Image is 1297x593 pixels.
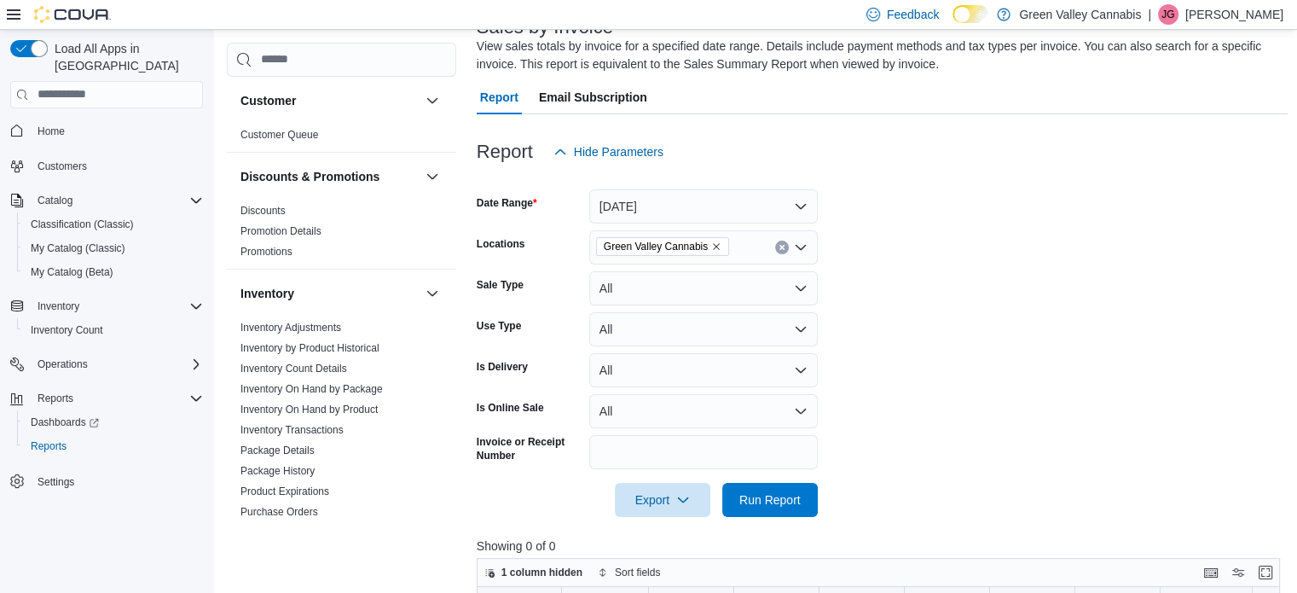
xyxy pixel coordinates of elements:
button: Reports [3,387,210,410]
span: Discounts [240,204,286,218]
span: Home [38,125,65,138]
h3: Inventory [240,285,294,302]
a: Inventory Adjustments [240,322,341,334]
a: My Catalog (Beta) [24,262,120,282]
p: Green Valley Cannabis [1019,4,1141,25]
a: Classification (Classic) [24,214,141,235]
span: Feedback [887,6,939,23]
span: Inventory by Product Historical [240,341,379,355]
button: Keyboard shortcuts [1201,562,1221,583]
button: Hide Parameters [547,135,670,169]
a: Product Expirations [240,485,329,497]
p: Showing 0 of 0 [477,538,1288,555]
a: Customer Queue [240,129,318,141]
a: Inventory Transactions [240,424,344,436]
button: Inventory [31,296,86,317]
button: Run Report [722,483,818,517]
button: Catalog [3,189,210,212]
span: Run Report [739,491,801,509]
span: Load All Apps in [GEOGRAPHIC_DATA] [48,40,203,74]
button: Settings [3,468,210,493]
a: Promotions [240,246,292,258]
button: Discounts & Promotions [422,166,443,187]
button: Customers [3,154,210,178]
button: Sort fields [591,562,667,583]
span: My Catalog (Beta) [24,262,203,282]
button: Reports [17,434,210,458]
span: Inventory On Hand by Package [240,382,383,396]
span: Promotion Details [240,224,321,238]
img: Cova [34,6,111,23]
button: Clear input [775,241,789,254]
a: Package History [240,465,315,477]
label: Invoice or Receipt Number [477,435,582,462]
span: Classification (Classic) [24,214,203,235]
a: Promotion Details [240,225,321,237]
button: Export [615,483,710,517]
div: Customer [227,125,456,152]
button: Remove Green Valley Cannabis from selection in this group [711,241,721,252]
span: Purchase Orders [240,505,318,519]
span: Inventory Count [31,323,103,337]
a: Inventory On Hand by Product [240,404,378,416]
button: Open list of options [794,241,808,254]
a: Inventory by Product Historical [240,342,379,354]
button: Inventory Count [17,318,210,342]
button: Inventory [3,294,210,318]
h3: Report [477,142,533,162]
button: My Catalog (Classic) [17,236,210,260]
span: Product Expirations [240,485,329,498]
span: Inventory [31,296,203,317]
button: Operations [31,354,95,375]
a: Inventory Count Details [240,363,347,375]
a: Purchase Orders [240,506,318,518]
button: All [589,394,818,428]
label: Locations [477,237,525,251]
span: My Catalog (Beta) [31,265,113,279]
button: Home [3,119,210,143]
a: Package Details [240,445,315,456]
a: Dashboards [17,410,210,434]
label: Use Type [477,319,521,333]
span: Inventory Count Details [240,362,347,375]
span: Promotions [240,245,292,259]
span: Package History [240,464,315,478]
button: Discounts & Promotions [240,168,419,185]
button: Inventory [240,285,419,302]
a: Inventory On Hand by Package [240,383,383,395]
button: [DATE] [589,189,818,224]
span: Hide Parameters [574,143,663,160]
span: My Catalog (Classic) [31,241,125,255]
button: Catalog [31,190,79,211]
span: Catalog [31,190,203,211]
button: Reports [31,388,80,409]
span: Package Details [240,444,315,457]
div: Jordan Gomes [1158,4,1178,25]
button: Inventory [422,283,443,304]
span: Dashboards [24,412,203,433]
span: Customers [38,160,87,173]
span: Green Valley Cannabis [596,237,729,256]
span: Customer Queue [240,128,318,142]
div: Discounts & Promotions [227,201,456,269]
button: All [589,353,818,387]
a: Discounts [240,205,286,217]
span: Green Valley Cannabis [604,238,708,255]
label: Sale Type [477,278,524,292]
a: My Catalog (Classic) [24,238,132,259]
span: Home [31,120,203,142]
span: Customers [31,155,203,177]
span: Reports [38,392,73,405]
p: | [1148,4,1151,25]
button: Enter fullscreen [1255,562,1276,583]
a: Dashboards [24,412,106,433]
button: Customer [240,92,419,109]
span: Inventory [38,299,79,313]
a: Settings [31,472,81,492]
div: Inventory [227,317,456,570]
span: 1 column hidden [501,566,582,579]
a: Customers [31,156,94,177]
button: Customer [422,90,443,111]
span: Sort fields [615,566,660,579]
input: Dark Mode [952,5,988,23]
